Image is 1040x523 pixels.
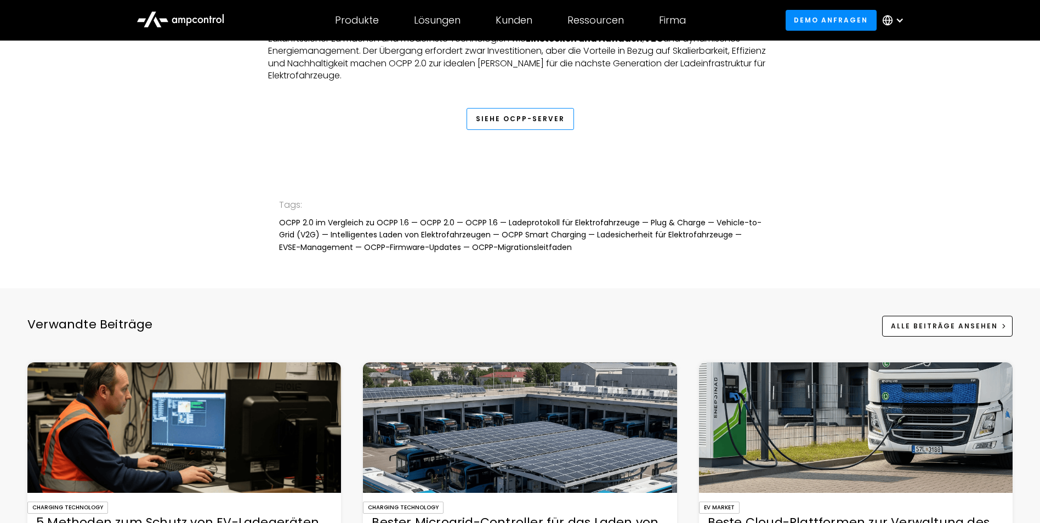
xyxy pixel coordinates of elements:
div: Kunden [496,14,532,26]
a: Siehe OCPP-Server [467,108,574,130]
div: EV Market [699,502,740,514]
div: Alle Beiträge ansehen [891,321,998,331]
p: Für Betreiber, die moderne EV-Netzwerke verwalten, ist ein Upgrade auf OCPP 2.0 unerlässlich, um ... [268,20,772,82]
div: Firma [659,14,686,26]
div: Produkte [335,14,379,26]
div: Tags: [279,198,761,212]
div: Ressourcen [567,14,624,26]
div: Verwandte Beiträge [27,316,153,349]
img: Bester Microgrid-Controller für das Laden von Elektrofahrzeugen [363,362,677,493]
div: Charging Technology [27,502,108,514]
div: Lösungen [414,14,461,26]
div: Charging Technology [363,502,444,514]
a: Demo anfragen [786,10,877,30]
img: 5 Methoden zum Schutz von EV-Ladegeräten für die Ladeinfrastruktur [27,362,341,493]
div: OCPP 2.0 im Vergleich zu OCPP 1.6 — OCPP 2.0 — OCPP 1.6 — Ladeprotokoll für Elektrofahrzeuge — Pl... [279,217,761,253]
img: Beste Cloud-Plattformen zur Verwaltung des Ladens von Elektrofahrzeugen [699,362,1013,493]
a: Alle Beiträge ansehen [882,316,1013,336]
